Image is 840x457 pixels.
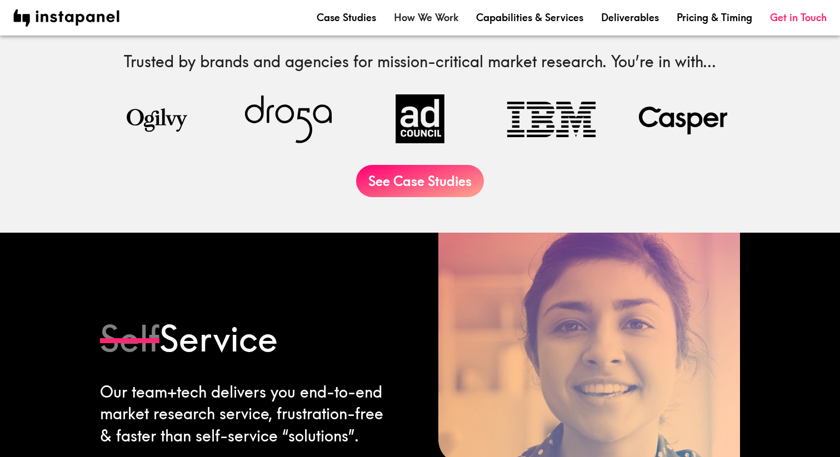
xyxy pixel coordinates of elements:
[677,11,752,24] a: Pricing & Timing
[232,94,346,143] img: Droga5 logo
[476,11,583,24] a: Capabilities & Services
[494,94,608,143] img: IBM logo
[13,9,119,27] img: instapanel
[356,165,484,197] a: See Case Studies
[601,11,659,24] a: Deliverables
[100,314,394,364] h1: Service
[363,94,477,143] img: Ad Council logo
[100,381,394,446] div: Our team+tech delivers you end-to-end market research service, frustration-free & faster than sel...
[770,11,827,24] a: Get in Touch
[100,102,214,135] img: Ogilvy logo
[317,11,376,24] a: Case Studies
[626,94,740,143] img: Casper logo
[100,316,159,360] s: Self
[100,51,740,72] h6: Trusted by brands and agencies for mission-critical market research. You’re in with...
[394,11,458,24] a: How We Work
